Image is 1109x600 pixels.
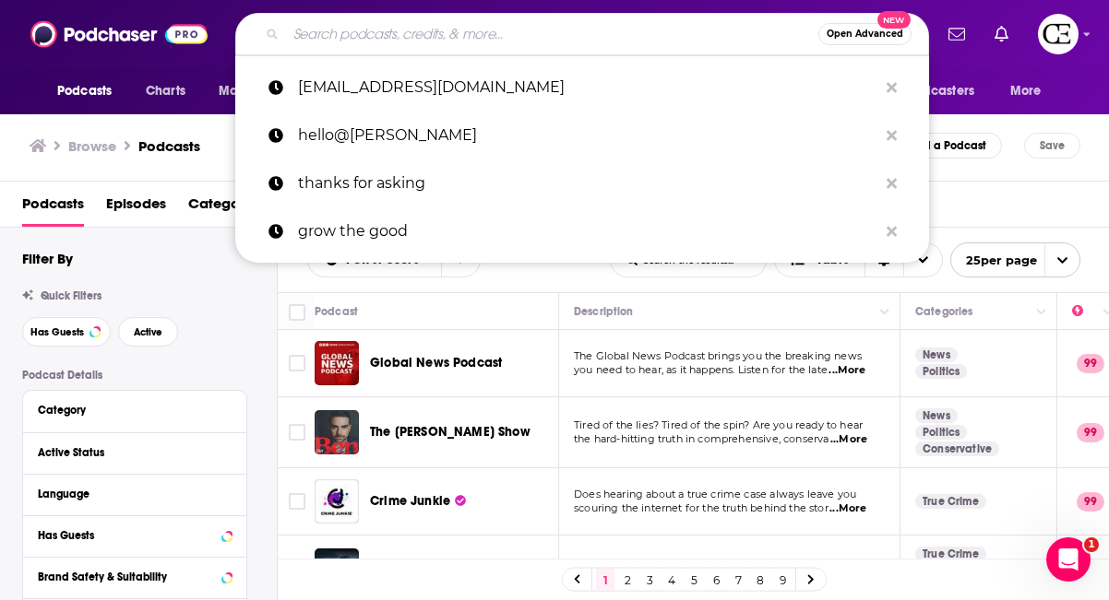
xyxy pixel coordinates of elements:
[829,363,865,378] span: ...More
[574,501,829,514] span: scouring the internet for the truth behind the stor
[915,547,986,561] a: True Crime
[941,18,972,50] a: Show notifications dropdown
[1084,537,1099,552] span: 1
[146,78,185,104] span: Charts
[1038,14,1079,54] span: Logged in as cozyearthaudio
[22,317,111,347] button: Has Guests
[370,355,502,371] span: Global News Podcast
[38,529,216,542] div: Has Guests
[574,432,829,445] span: the hard-hitting truth in comprehensive, conserva
[729,569,747,591] a: 7
[574,418,863,431] span: Tired of the lies? Tired of the spin? Are you ready to hear
[235,64,929,112] a: [EMAIL_ADDRESS][DOMAIN_NAME]
[915,425,967,440] a: Politics
[818,23,912,45] button: Open AdvancedNew
[618,569,637,591] a: 2
[370,493,450,509] span: Crime Junkie
[30,17,208,52] img: Podchaser - Follow, Share and Rate Podcasts
[574,300,633,323] div: Description
[22,250,73,267] h2: Filter By
[574,349,862,362] span: The Global News Podcast brings you the breaking news
[662,569,681,591] a: 4
[874,301,896,324] button: Column Actions
[596,569,614,591] a: 1
[308,253,441,266] button: open menu
[751,569,769,591] a: 8
[219,78,284,104] span: Monitoring
[134,327,162,337] span: Active
[1072,300,1098,323] div: Power Score
[38,482,232,505] button: Language
[235,112,929,159] a: hello@[PERSON_NAME]
[915,300,972,323] div: Categories
[640,569,659,591] a: 3
[574,557,834,570] span: Current and classic episodes, featuring compelling
[188,189,263,227] a: Categories
[315,479,359,524] img: Crime Junkie
[206,74,308,109] button: open menu
[950,242,1080,277] button: open menu
[134,74,197,109] a: Charts
[138,137,200,155] a: Podcasts
[827,29,903,39] span: Open Advanced
[1038,14,1079,54] img: User Profile
[370,492,466,511] a: Crime Junkie
[987,18,1016,50] a: Show notifications dropdown
[286,19,818,49] input: Search podcasts, credits, & more...
[707,569,725,591] a: 6
[574,488,856,500] span: Does hearing about a true crime case always leave you
[685,569,703,591] a: 5
[886,78,974,104] span: For Podcasters
[997,74,1065,109] button: open menu
[38,398,232,421] button: Category
[38,565,232,588] button: Brand Safety & Suitability
[1031,301,1053,324] button: Column Actions
[915,364,967,379] a: Politics
[829,501,866,516] span: ...More
[38,524,232,547] button: Has Guests
[915,441,999,456] a: Conservative
[57,78,112,104] span: Podcasts
[1077,354,1104,372] p: 99
[877,11,911,29] span: New
[38,571,216,583] div: Brand Safety & Suitability
[874,74,1001,109] button: open menu
[235,159,929,207] a: thanks for asking
[235,207,929,255] a: grow the good
[915,408,958,423] a: News
[951,246,1037,275] span: 25 per page
[315,548,359,593] img: Dateline NBC
[298,64,877,112] p: hello@noraborealis.com
[289,424,305,441] span: Toggle select row
[1046,537,1091,582] iframe: Intercom live chat
[298,112,877,159] p: hello@nora
[106,189,166,227] a: Episodes
[30,327,84,337] span: Has Guests
[298,207,877,255] p: grow the good
[370,354,502,372] a: Global News Podcast
[41,289,101,302] span: Quick Filters
[68,137,116,155] h3: Browse
[22,189,84,227] a: Podcasts
[38,446,220,459] div: Active Status
[830,432,867,447] span: ...More
[1010,78,1042,104] span: More
[235,13,929,55] div: Search podcasts, credits, & more...
[315,410,359,454] img: The Ben Shapiro Show
[38,488,220,500] div: Language
[38,441,232,464] button: Active Status
[289,493,305,510] span: Toggle select row
[915,494,986,509] a: True Crime
[44,74,136,109] button: open menu
[118,317,178,347] button: Active
[915,347,958,362] a: News
[773,569,792,591] a: 9
[298,159,877,207] p: thanks for asking
[315,341,359,385] img: Global News Podcast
